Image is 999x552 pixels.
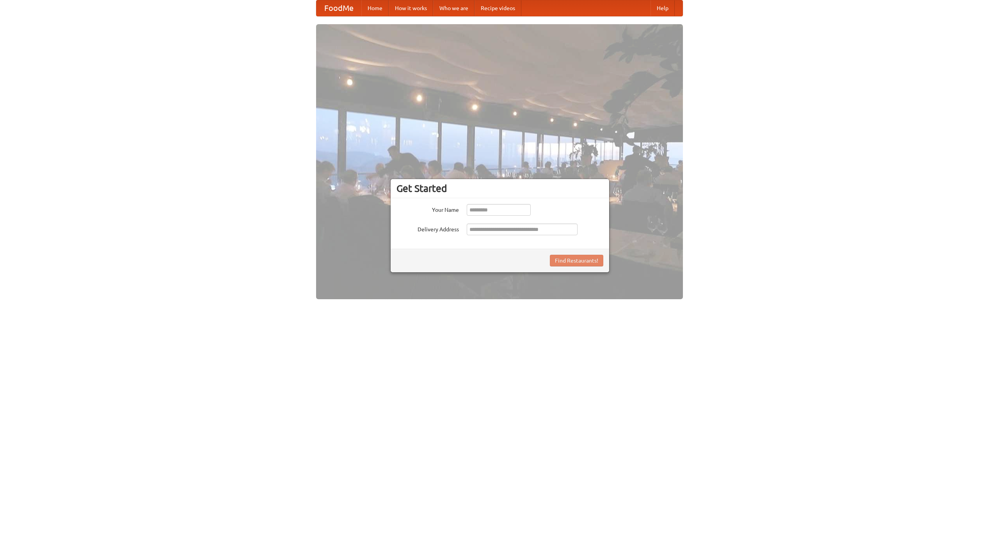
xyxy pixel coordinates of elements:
label: Delivery Address [396,224,459,233]
a: FoodMe [316,0,361,16]
a: Home [361,0,389,16]
a: Who we are [433,0,475,16]
a: Help [651,0,675,16]
button: Find Restaurants! [550,255,603,266]
a: How it works [389,0,433,16]
a: Recipe videos [475,0,521,16]
h3: Get Started [396,183,603,194]
label: Your Name [396,204,459,214]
